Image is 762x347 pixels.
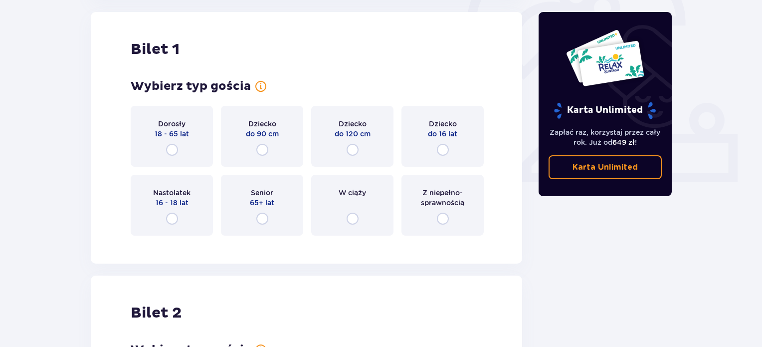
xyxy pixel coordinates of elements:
[248,119,276,129] p: Dziecko
[251,188,273,198] p: Senior
[429,119,457,129] p: Dziecko
[155,129,189,139] p: 18 - 65 lat
[410,188,475,208] p: Z niepełno­sprawnością
[153,188,190,198] p: Nastolatek
[428,129,457,139] p: do 16 lat
[335,129,371,139] p: do 120 cm
[156,198,189,208] p: 16 - 18 lat
[131,79,251,94] p: Wybierz typ gościa
[549,155,662,179] a: Karta Unlimited
[553,102,657,119] p: Karta Unlimited
[549,127,662,147] p: Zapłać raz, korzystaj przez cały rok. Już od !
[612,138,635,146] span: 649 zł
[572,162,638,173] p: Karta Unlimited
[250,198,274,208] p: 65+ lat
[131,40,180,59] p: Bilet 1
[246,129,279,139] p: do 90 cm
[158,119,186,129] p: Dorosły
[131,304,182,323] p: Bilet 2
[339,188,366,198] p: W ciąży
[339,119,367,129] p: Dziecko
